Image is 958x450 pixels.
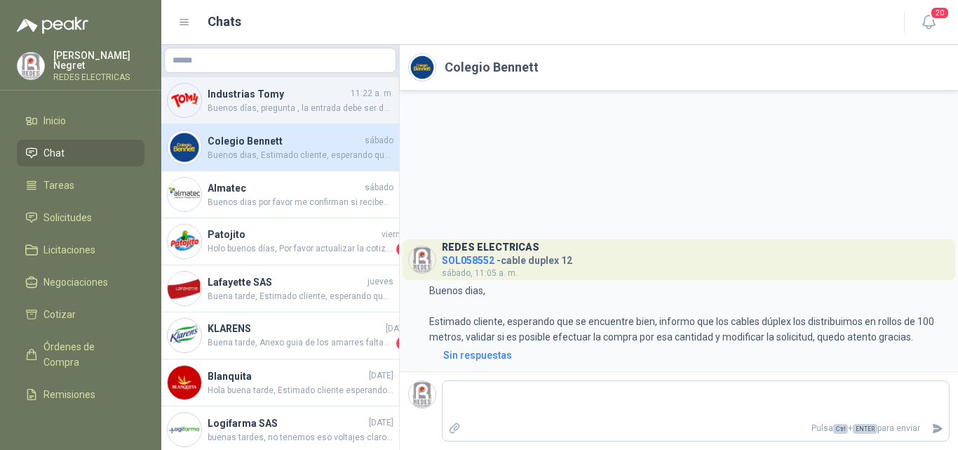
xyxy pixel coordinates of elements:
[17,413,144,440] a: Configuración
[208,336,393,350] span: Buena tarde, Anexo guia de los amarres faltantes, me indican que se esta entregando mañana.
[833,424,848,434] span: Ctrl
[17,333,144,376] a: Órdenes de Compra
[43,242,95,258] span: Licitaciones
[161,359,399,406] a: Company LogoBlanquita[DATE]Hola buena tarde, Estimado cliente esperando que se encuentre bien, re...
[208,227,379,242] h4: Patojito
[168,413,201,446] img: Company Logo
[161,312,399,359] a: Company LogoKLARENS[DATE]Buena tarde, Anexo guia de los amarres faltantes, me indican que se esta...
[930,6,950,20] span: 20
[369,416,393,430] span: [DATE]
[43,387,95,402] span: Remisiones
[43,274,108,290] span: Negociaciones
[53,51,144,70] p: [PERSON_NAME] Negret
[916,10,941,35] button: 20
[208,149,393,162] span: Buenos dias, Estimado cliente, esperando que se encuentre bien, informo que los cables dúplex los...
[208,242,393,256] span: Holo buenos días, Por favor actualizar la cotización
[168,178,201,211] img: Company Logo
[442,244,539,251] h3: REDES ELECTRICAS
[386,322,410,336] span: [DATE]
[17,107,144,134] a: Inicio
[17,237,144,263] a: Licitaciones
[17,172,144,199] a: Tareas
[409,54,436,81] img: Company Logo
[168,366,201,399] img: Company Logo
[208,274,365,290] h4: Lafayette SAS
[440,348,950,363] a: Sin respuestas
[208,86,348,102] h4: Industrias Tomy
[17,269,144,296] a: Negociaciones
[17,301,144,328] a: Cotizar
[43,178,74,193] span: Tareas
[369,369,393,383] span: [DATE]
[208,290,393,303] span: Buena tarde, Estimado cliente, esperando que se encuentre bien, informo que las cajas ya fueron e...
[208,180,362,196] h4: Almatec
[445,58,539,77] h2: Colegio Bennett
[926,416,949,441] button: Enviar
[43,113,66,128] span: Inicio
[208,133,362,149] h4: Colegio Bennett
[442,268,518,278] span: sábado, 11:05 a. m.
[208,196,393,209] span: Buenos dias por favor me confirman si reciben material el día de hoy tengo al mensajero listo per...
[208,102,393,115] span: Buenos días, pregunta , la entrada debe ser de 3mm, el cotizado es así? Referencia 22-18 110
[161,171,399,218] a: Company LogoAlmatecsábadoBuenos dias por favor me confirman si reciben material el día de hoy ten...
[208,431,393,444] span: buenas tardes, no tenemos eso voltajes claros aun, aceite
[466,416,926,441] p: Pulsa + para enviar
[365,181,393,194] span: sábado
[168,84,201,117] img: Company Logo
[161,124,399,171] a: Company LogoColegio BennettsábadoBuenos dias, Estimado cliente, esperando que se encuentre bien, ...
[168,319,201,352] img: Company Logo
[18,53,44,79] img: Company Logo
[382,228,410,241] span: viernes
[442,251,572,265] h4: - cable duplex 12
[17,140,144,166] a: Chat
[168,225,201,258] img: Company Logo
[429,283,950,345] p: Buenos dias, Estimado cliente, esperando que se encuentre bien, informo que los cables dúplex los...
[396,336,410,350] span: 1
[208,369,366,384] h4: Blanquita
[396,242,410,256] span: 1
[43,210,92,225] span: Solicitudes
[17,204,144,231] a: Solicitudes
[365,134,393,147] span: sábado
[168,131,201,164] img: Company Logo
[43,307,76,322] span: Cotizar
[409,246,436,273] img: Company Logo
[208,416,366,431] h4: Logifarma SAS
[853,424,877,434] span: ENTER
[443,416,466,441] label: Adjuntar archivos
[168,272,201,305] img: Company Logo
[53,73,144,81] p: REDES ELECTRICAS
[43,145,65,161] span: Chat
[409,381,436,408] img: Company Logo
[208,384,393,397] span: Hola buena tarde, Estimado cliente esperando que se encuentre bien, revisando la solicitud me ind...
[17,17,88,34] img: Logo peakr
[17,381,144,408] a: Remisiones
[161,218,399,265] a: Company LogoPatojitoviernesHolo buenos días, Por favor actualizar la cotización1
[161,265,399,312] a: Company LogoLafayette SASjuevesBuena tarde, Estimado cliente, esperando que se encuentre bien, in...
[367,275,393,289] span: jueves
[208,12,241,32] h1: Chats
[443,348,512,363] div: Sin respuestas
[351,87,393,100] span: 11:22 a. m.
[208,321,383,336] h4: KLARENS
[43,339,131,370] span: Órdenes de Compra
[442,255,494,266] span: SOL058552
[161,77,399,124] a: Company LogoIndustrias Tomy11:22 a. m.Buenos días, pregunta , la entrada debe ser de 3mm, el coti...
